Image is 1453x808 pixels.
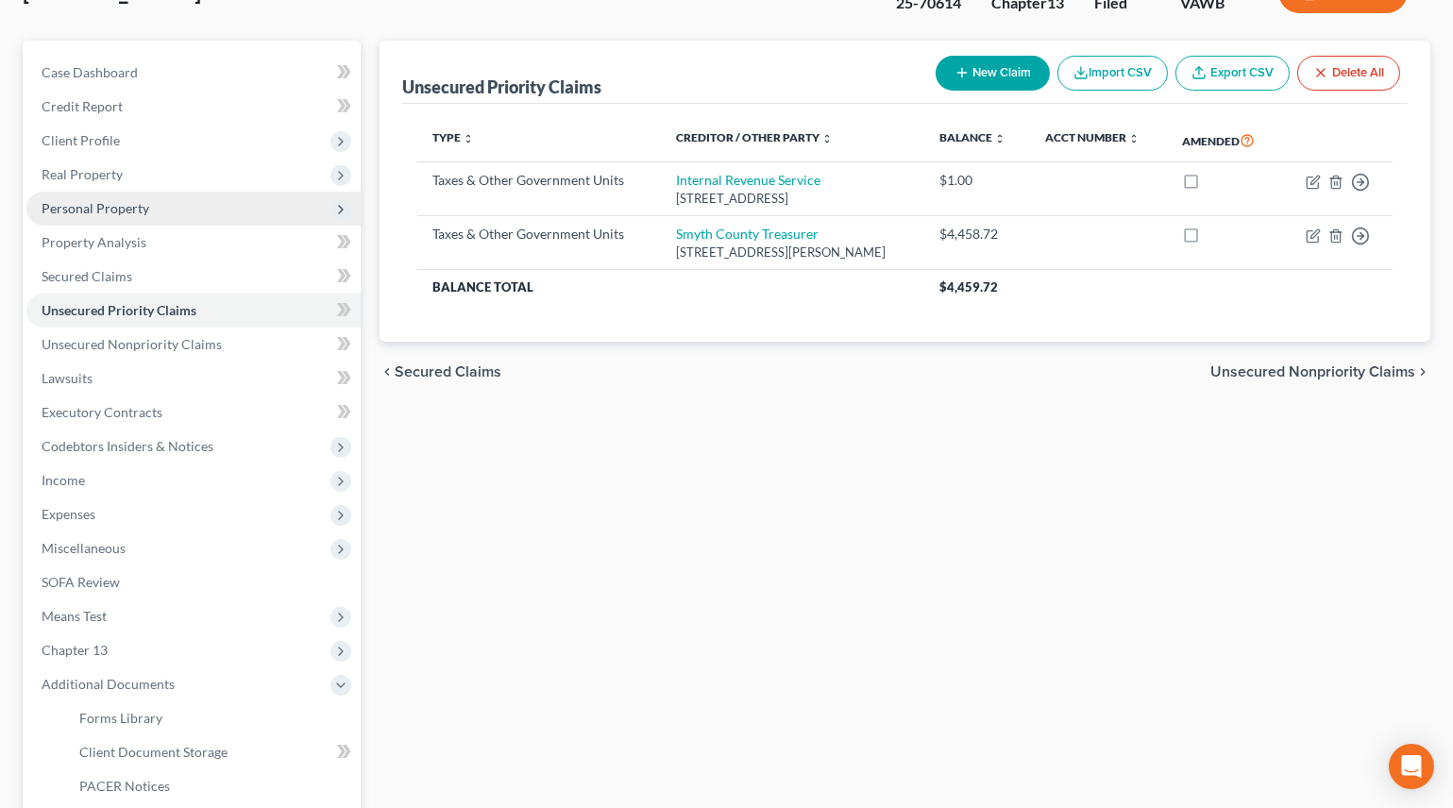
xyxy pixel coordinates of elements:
[1210,364,1430,379] button: Unsecured Nonpriority Claims chevron_right
[1210,364,1415,379] span: Unsecured Nonpriority Claims
[380,364,395,379] i: chevron_left
[1057,56,1168,91] button: Import CSV
[432,225,646,244] div: Taxes & Other Government Units
[939,171,1015,190] div: $1.00
[1297,56,1400,91] button: Delete All
[417,270,925,304] th: Balance Total
[42,438,213,454] span: Codebtors Insiders & Notices
[79,778,170,794] span: PACER Notices
[676,226,819,242] a: Smyth County Treasurer
[1415,364,1430,379] i: chevron_right
[42,336,222,352] span: Unsecured Nonpriority Claims
[1175,56,1290,91] a: Export CSV
[939,130,1005,144] a: Balance unfold_more
[821,133,833,144] i: unfold_more
[42,166,123,182] span: Real Property
[42,234,146,250] span: Property Analysis
[1389,744,1434,789] div: Open Intercom Messenger
[676,172,820,188] a: Internal Revenue Service
[42,574,120,590] span: SOFA Review
[42,200,149,216] span: Personal Property
[26,565,361,599] a: SOFA Review
[42,132,120,148] span: Client Profile
[676,190,909,208] div: [STREET_ADDRESS]
[42,268,132,284] span: Secured Claims
[26,294,361,328] a: Unsecured Priority Claims
[42,642,108,658] span: Chapter 13
[42,506,95,522] span: Expenses
[1128,133,1140,144] i: unfold_more
[395,364,501,379] span: Secured Claims
[26,362,361,396] a: Lawsuits
[42,302,196,318] span: Unsecured Priority Claims
[79,744,228,760] span: Client Document Storage
[1045,130,1140,144] a: Acct Number unfold_more
[26,396,361,429] a: Executory Contracts
[26,328,361,362] a: Unsecured Nonpriority Claims
[42,404,162,420] span: Executory Contracts
[26,90,361,124] a: Credit Report
[42,540,126,556] span: Miscellaneous
[26,226,361,260] a: Property Analysis
[42,608,107,624] span: Means Test
[939,279,998,295] span: $4,459.72
[939,225,1015,244] div: $4,458.72
[79,710,162,726] span: Forms Library
[42,676,175,692] span: Additional Documents
[26,260,361,294] a: Secured Claims
[463,133,474,144] i: unfold_more
[64,701,361,735] a: Forms Library
[1167,119,1280,162] th: Amended
[936,56,1050,91] button: New Claim
[64,769,361,803] a: PACER Notices
[432,171,646,190] div: Taxes & Other Government Units
[42,98,123,114] span: Credit Report
[380,364,501,379] button: chevron_left Secured Claims
[994,133,1005,144] i: unfold_more
[42,370,93,386] span: Lawsuits
[64,735,361,769] a: Client Document Storage
[42,472,85,488] span: Income
[42,64,138,80] span: Case Dashboard
[402,76,601,98] div: Unsecured Priority Claims
[676,130,833,144] a: Creditor / Other Party unfold_more
[676,244,909,261] div: [STREET_ADDRESS][PERSON_NAME]
[432,130,474,144] a: Type unfold_more
[26,56,361,90] a: Case Dashboard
